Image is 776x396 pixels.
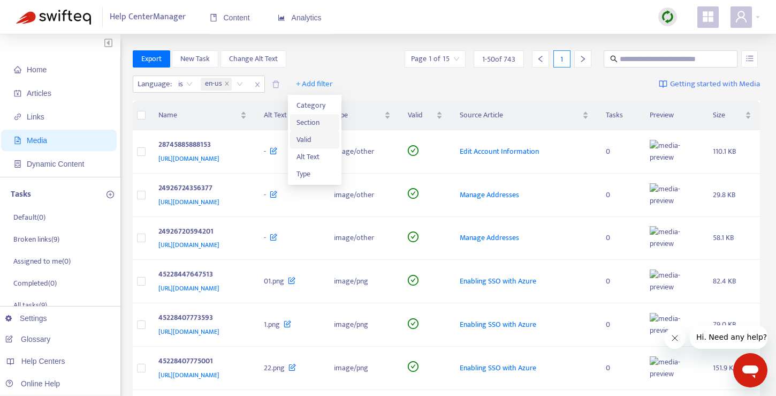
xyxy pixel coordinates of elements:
span: [URL][DOMAIN_NAME] [158,197,219,207]
th: Name [150,101,255,130]
td: image/png [325,303,399,347]
img: media-preview [650,140,682,163]
div: 151.9 KB [713,362,751,374]
td: image/other [325,174,399,217]
div: 0 [606,319,633,331]
span: left [537,55,544,63]
th: Type [325,101,399,130]
img: media-preview [650,226,682,250]
p: Tasks [11,188,31,201]
span: 01.png [264,275,284,287]
span: user [735,10,748,23]
span: Type [296,168,333,180]
th: Alt Text [255,101,326,130]
div: 82.4 KB [713,275,751,287]
span: - [264,231,266,244]
span: Change Alt Text [229,53,278,65]
span: Enabling SSO with Azure [460,362,536,374]
span: check-circle [408,145,419,156]
span: Edit Account Information [460,145,539,158]
span: delete [272,80,280,88]
span: - [264,145,266,158]
span: plus-circle [106,191,114,198]
img: sync.dc5367851b00ba804db3.png [661,10,674,24]
span: Valid [296,134,333,146]
img: media-preview [650,270,682,293]
th: Valid [399,101,452,130]
a: Settings [5,314,47,323]
a: Online Help [5,379,60,388]
span: right [579,55,587,63]
img: image-link [659,80,667,88]
span: Category [296,100,333,111]
span: 1 - 50 of 743 [482,54,515,65]
span: - [264,189,266,201]
span: Language : [133,76,173,92]
th: Preview [641,101,704,130]
span: appstore [702,10,714,23]
iframe: Button to launch messaging window [733,353,767,387]
button: New Task [172,50,218,68]
span: area-chart [278,14,285,21]
span: Manage Addresses [460,189,519,201]
span: Analytics [278,13,322,22]
div: 29.8 KB [713,189,751,201]
td: image/png [325,347,399,390]
div: 0 [606,275,633,287]
img: Swifteq [16,10,91,25]
span: file-image [14,137,21,144]
button: unordered-list [741,50,758,68]
th: Source Article [451,101,597,130]
div: 28745885888153 [158,139,243,153]
span: [URL][DOMAIN_NAME] [158,326,219,337]
button: + Add filter [288,76,341,93]
span: New Task [180,53,210,65]
span: [URL][DOMAIN_NAME] [158,153,219,164]
div: 79.0 KB [713,319,751,331]
span: home [14,66,21,73]
span: Manage Addresses [460,231,519,244]
span: Links [27,113,44,121]
span: Dynamic Content [27,160,84,168]
img: media-preview [650,183,682,207]
td: image/other [325,217,399,260]
span: book [210,14,217,21]
div: 0 [606,232,633,244]
span: [URL][DOMAIN_NAME] [158,283,219,294]
span: search [610,55,618,63]
span: [URL][DOMAIN_NAME] [158,240,219,250]
div: 24926720594201 [158,226,243,240]
span: account-book [14,89,21,97]
div: 45228407775001 [158,355,243,369]
span: close [250,78,264,91]
td: image/png [325,260,399,303]
span: check-circle [408,275,419,286]
span: check-circle [408,188,419,199]
td: image/other [325,130,399,174]
span: is [178,76,193,92]
div: 58.1 KB [713,232,751,244]
span: Type [334,109,382,121]
span: Home [27,65,47,74]
p: Default ( 0 ) [13,212,45,223]
iframe: Close message [664,327,686,349]
p: Completed ( 0 ) [13,278,57,289]
span: Getting started with Media [670,78,760,91]
span: container [14,160,21,168]
div: 0 [606,146,633,158]
span: Help Centers [21,357,65,365]
span: Media [27,136,47,145]
span: Alt Text [296,151,333,163]
span: Source Article [460,109,580,121]
th: Tasks [597,101,641,130]
div: 24926724356377 [158,182,243,196]
span: Articles [27,89,51,98]
span: link [14,113,21,121]
span: Content [210,13,250,22]
p: Assigned to me ( 0 ) [13,256,71,267]
span: Size [713,109,743,121]
span: Export [141,53,162,65]
div: 45228447647513 [158,268,243,282]
span: check-circle [408,361,419,372]
button: Change Alt Text [220,50,286,68]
